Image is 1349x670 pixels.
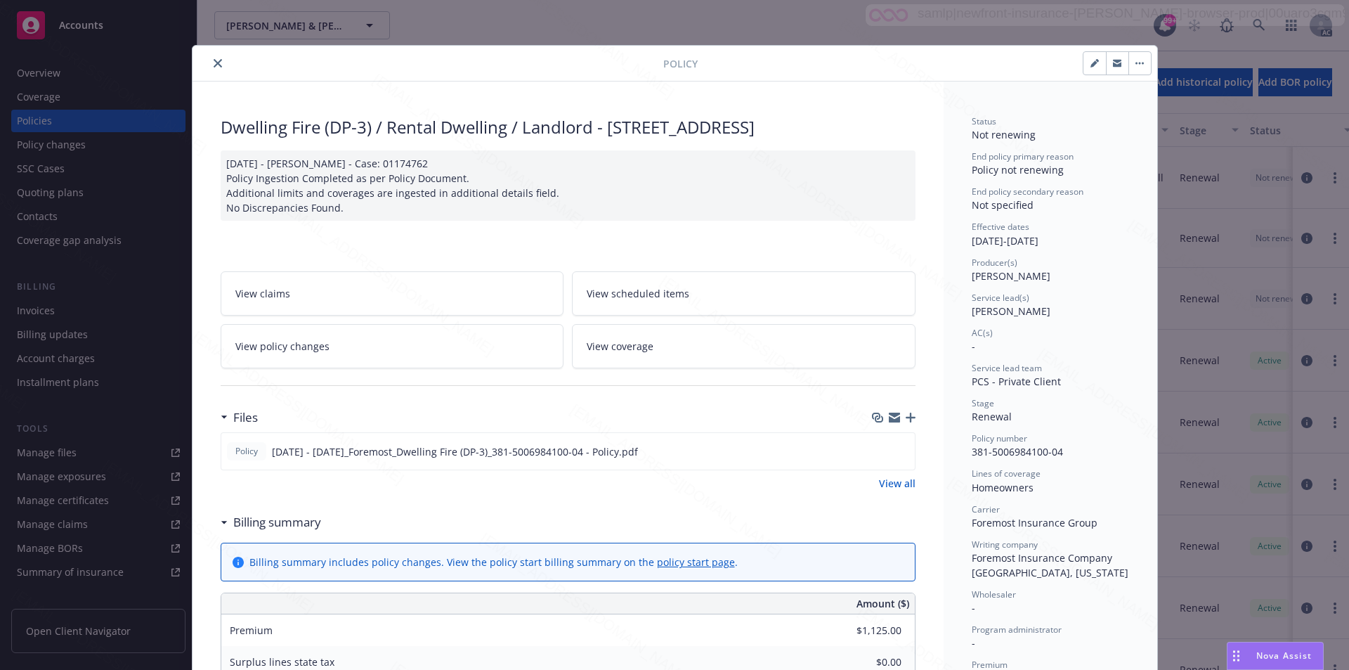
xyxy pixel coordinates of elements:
span: Producer(s) [972,257,1017,269]
span: Service lead team [972,362,1042,374]
span: Premium [230,624,273,637]
span: [DATE] - [DATE]_Foremost_Dwelling Fire (DP-3)_381-5006984100-04 - Policy.pdf [272,444,638,459]
input: 0.00 [819,620,910,641]
span: AC(s) [972,327,993,339]
span: Stage [972,397,994,409]
h3: Billing summary [233,513,321,532]
h3: Files [233,408,258,427]
span: - [972,601,975,614]
div: [DATE] - [DATE] [972,221,1129,247]
span: Policy [233,445,261,458]
span: Amount ($) [856,596,909,611]
a: View all [879,476,915,491]
a: View policy changes [221,324,564,368]
div: [DATE] - [PERSON_NAME] - Case: 01174762 Policy Ingestion Completed as per Policy Document. Additi... [221,150,915,221]
span: End policy secondary reason [972,186,1083,198]
span: Writing company [972,539,1038,550]
span: Carrier [972,503,1000,515]
div: Billing summary [221,513,321,532]
span: - [972,340,975,353]
span: Policy not renewing [972,163,1064,176]
span: [PERSON_NAME] [972,269,1050,283]
a: View claims [221,271,564,316]
span: PCS - Private Client [972,375,1061,388]
span: Surplus lines state tax [230,655,334,669]
span: View policy changes [235,339,330,354]
span: Homeowners [972,481,1034,494]
button: close [209,55,226,72]
a: policy start page [657,555,735,569]
div: Dwelling Fire (DP-3) / Rental Dwelling / Landlord - [STREET_ADDRESS] [221,115,915,139]
span: Foremost Insurance Group [972,516,1097,529]
span: - [972,636,975,650]
span: End policy primary reason [972,150,1074,162]
span: Program administrator [972,624,1062,636]
span: Status [972,115,996,127]
span: Policy [663,56,698,71]
span: Not specified [972,198,1034,212]
button: preview file [897,444,909,459]
span: Foremost Insurance Company [GEOGRAPHIC_DATA], [US_STATE] [972,551,1128,579]
span: Service lead(s) [972,292,1029,304]
span: Wholesaler [972,588,1016,600]
span: View claims [235,286,290,301]
span: Renewal [972,410,1012,423]
span: Lines of coverage [972,468,1041,479]
div: Files [221,408,258,427]
span: [PERSON_NAME] [972,304,1050,318]
button: Nova Assist [1227,642,1324,670]
a: View coverage [572,324,915,368]
div: Billing summary includes policy changes. View the policy start billing summary on the . [249,555,738,569]
span: Policy number [972,432,1027,444]
span: Effective dates [972,221,1029,233]
span: View scheduled items [587,286,689,301]
div: Drag to move [1227,643,1245,669]
button: download file [874,444,885,459]
span: Nova Assist [1256,650,1312,662]
span: Not renewing [972,128,1036,141]
span: 381-5006984100-04 [972,445,1063,458]
span: View coverage [587,339,653,354]
a: View scheduled items [572,271,915,316]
